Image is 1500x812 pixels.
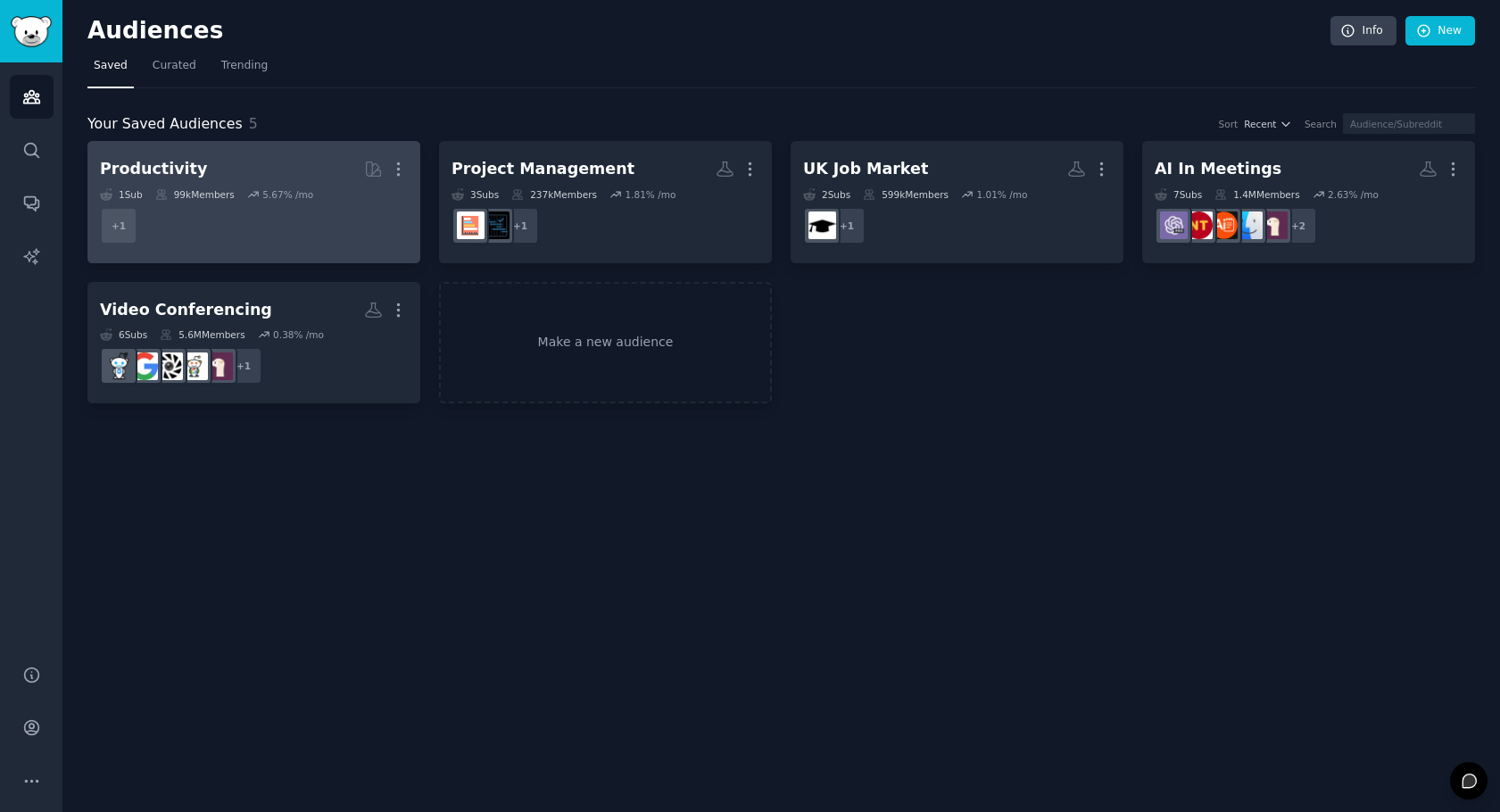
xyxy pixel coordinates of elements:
[180,352,208,380] img: google
[803,188,850,201] div: 2 Sub s
[1260,211,1288,239] img: LocalLLaMA
[457,211,485,239] img: projectmanagement
[100,158,207,180] div: Productivity
[87,282,420,404] a: Video Conferencing6Subs5.6MMembers0.38% /mo+1LocalLLaMAgoogleprivacygsuiteZoom
[155,352,183,380] img: privacy
[1405,16,1475,46] a: New
[1219,118,1239,130] div: Sort
[205,352,233,380] img: LocalLLaMA
[1155,158,1281,180] div: AI In Meetings
[452,158,634,180] div: Project Management
[100,207,137,244] div: + 1
[155,188,235,201] div: 99k Members
[803,158,928,180] div: UK Job Market
[1343,113,1475,134] input: Audience/Subreddit
[1210,211,1238,239] img: AiNoteTaker
[153,58,196,74] span: Curated
[87,113,243,136] span: Your Saved Audiences
[1328,188,1379,201] div: 2.63 % /mo
[262,188,313,201] div: 5.67 % /mo
[87,52,134,88] a: Saved
[160,328,244,341] div: 5.6M Members
[1142,141,1475,263] a: AI In Meetings7Subs1.4MMembers2.63% /mo+2LocalLLaMAmacappsAiNoteTakerNoteTakingChatGPTPro
[100,188,143,201] div: 1 Sub
[1330,16,1396,46] a: Info
[130,352,158,380] img: gsuite
[225,347,262,385] div: + 1
[87,17,1330,46] h2: Audiences
[1244,118,1292,130] button: Recent
[511,188,597,201] div: 237k Members
[1280,207,1317,244] div: + 2
[1244,118,1276,130] span: Recent
[1185,211,1213,239] img: NoteTaking
[105,352,133,380] img: Zoom
[221,58,268,74] span: Trending
[215,52,274,88] a: Trending
[249,115,258,132] span: 5
[1235,211,1263,239] img: macapps
[87,141,420,263] a: Productivity1Sub99kMembers5.67% /mo+1
[1155,188,1202,201] div: 7 Sub s
[482,211,510,239] img: ProjectManagementPro
[94,58,128,74] span: Saved
[452,188,499,201] div: 3 Sub s
[1214,188,1299,201] div: 1.4M Members
[828,207,866,244] div: + 1
[273,328,324,341] div: 0.38 % /mo
[146,52,203,88] a: Curated
[625,188,675,201] div: 1.81 % /mo
[791,141,1123,263] a: UK Job Market2Subs599kMembers1.01% /mo+1UniUK
[11,16,52,47] img: GummySearch logo
[1305,118,1337,130] div: Search
[100,328,147,341] div: 6 Sub s
[1160,211,1188,239] img: ChatGPTPro
[439,141,772,263] a: Project Management3Subs237kMembers1.81% /mo+1ProjectManagementProprojectmanagement
[863,188,949,201] div: 599k Members
[976,188,1027,201] div: 1.01 % /mo
[808,211,836,239] img: UniUK
[501,207,539,244] div: + 1
[100,299,272,321] div: Video Conferencing
[439,282,772,404] a: Make a new audience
